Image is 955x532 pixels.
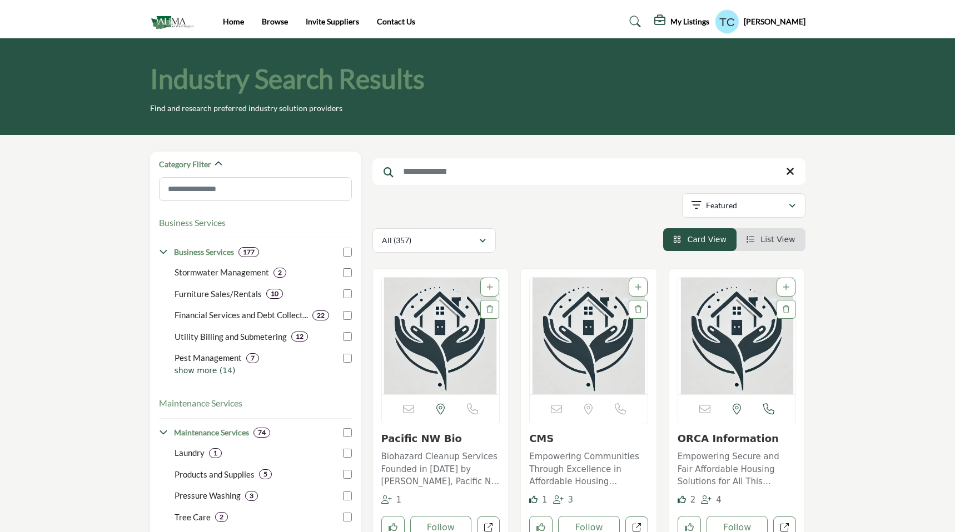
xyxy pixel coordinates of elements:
div: 10 Results For Furniture Sales/Rentals [266,289,283,299]
p: Featured [706,200,737,211]
div: Followers [701,494,722,506]
p: Products and Supplies: Supplies and products for property management and maintenance. [175,468,255,481]
div: My Listings [654,15,709,28]
div: 22 Results For Financial Services and Debt Collection [312,310,329,320]
h5: My Listings [670,17,709,27]
div: 2 Results For Tree Care [215,512,228,522]
b: 1 [213,449,217,457]
button: Featured [682,193,805,218]
h4: Maintenance Services: Services focused on property upkeep, ensuring safety, cleanliness, and long... [174,427,249,438]
b: 12 [296,333,304,340]
input: Select Pressure Washing checkbox [343,491,352,500]
a: View List [747,235,795,244]
p: Furniture Sales/Rentals: Sales and rental solutions for furniture in residential or commercial pr... [175,288,262,300]
input: Select Pest Management checkbox [343,354,352,363]
input: Select Furniture Sales/Rentals checkbox [343,289,352,298]
b: 2 [278,269,282,277]
b: 177 [243,248,255,256]
img: Pacific NW Bio [382,278,500,394]
div: 7 Results For Pest Management [246,353,259,363]
p: Pest Management: Comprehensive pest control services for properties. [175,352,242,364]
b: 74 [258,429,266,436]
a: Add To List [486,283,493,292]
input: Select Utility Billing and Submetering checkbox [343,332,352,341]
input: Select Tree Care checkbox [343,513,352,521]
b: 22 [317,312,325,319]
span: List View [760,235,795,244]
a: CMS [529,433,554,444]
a: Home [223,17,244,26]
span: Card View [687,235,726,244]
span: 1 [396,495,401,505]
span: 4 [716,495,722,505]
a: Browse [262,17,288,26]
div: 3 Results For Pressure Washing [245,491,258,501]
button: Business Services [159,216,226,229]
b: 10 [271,290,278,298]
img: ORCA Information [678,278,796,394]
a: Open Listing in new tab [678,278,796,394]
a: Invite Suppliers [306,17,359,26]
div: 1 Results For Laundry [209,448,222,458]
button: Show hide supplier dropdown [715,9,739,34]
p: Laundry [175,446,205,459]
a: Pacific NW Bio [381,433,462,444]
input: Select Laundry checkbox [343,449,352,458]
a: Empowering Communities Through Excellence in Affordable Housing Solutions This company operates a... [529,448,648,488]
i: Likes [678,495,686,504]
input: Select Business Services checkbox [343,248,352,257]
p: Financial Services and Debt Collection: Financial management services, including debt recovery so... [175,309,308,322]
h3: CMS [529,433,648,445]
div: 5 Results For Products and Supplies [259,469,272,479]
a: Search [619,13,648,31]
li: Card View [663,228,737,251]
b: 7 [251,354,255,362]
div: 74 Results For Maintenance Services [253,428,270,438]
button: All (357) [372,228,496,253]
li: List View [737,228,805,251]
h3: Pacific NW Bio [381,433,500,445]
b: 2 [220,513,223,521]
div: 2 Results For Stormwater Management [273,268,286,278]
input: Select Financial Services and Debt Collection checkbox [343,311,352,320]
a: View Card [673,235,727,244]
p: Stormwater Management: Management and planning of stormwater systems and compliance. [175,266,269,279]
p: All (357) [382,235,411,246]
a: Add To List [783,283,789,292]
a: Open Listing in new tab [382,278,500,394]
input: Search Category [159,177,352,201]
span: 2 [690,495,696,505]
img: Site Logo [150,13,200,31]
a: Open Listing in new tab [530,278,648,394]
a: ORCA Information [678,433,779,444]
b: 5 [263,470,267,478]
b: 3 [250,492,253,500]
p: Find and research preferred industry solution providers [150,103,342,114]
input: Search Keyword [372,158,805,185]
span: 1 [542,495,548,505]
i: Like [529,495,538,504]
h3: ORCA Information [678,433,797,445]
p: show more (14) [175,365,352,377]
input: Select Maintenance Services checkbox [343,428,352,437]
div: 177 Results For Business Services [238,247,259,257]
h4: Business Services: Solutions to enhance operations, streamline processes, and support financial a... [174,247,234,258]
a: Contact Us [377,17,415,26]
input: Select Products and Supplies checkbox [343,470,352,479]
a: Add To List [635,283,641,292]
p: Tree Care: Professional tree care and maintenance services. [175,511,211,524]
a: Empowering Secure and Fair Affordable Housing Solutions for All This innovative company operates ... [678,448,797,488]
p: Pressure Washing: High-pressure washing services for outdoor surfaces. [175,489,241,502]
input: Select Stormwater Management checkbox [343,268,352,277]
span: 3 [568,495,574,505]
h2: Category Filter [159,159,211,170]
p: Utility Billing and Submetering: Billing and metering systems for utilities in managed properties. [175,330,287,343]
div: Followers [553,494,574,506]
div: 12 Results For Utility Billing and Submetering [291,332,308,342]
a: Biohazard Cleanup Services Founded in [DATE] by [PERSON_NAME], Pacific NW Bio is a family-owned b... [381,448,500,488]
p: Empowering Communities Through Excellence in Affordable Housing Solutions This company operates a... [529,450,648,488]
button: Maintenance Services [159,397,242,410]
div: Followers [381,494,402,506]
